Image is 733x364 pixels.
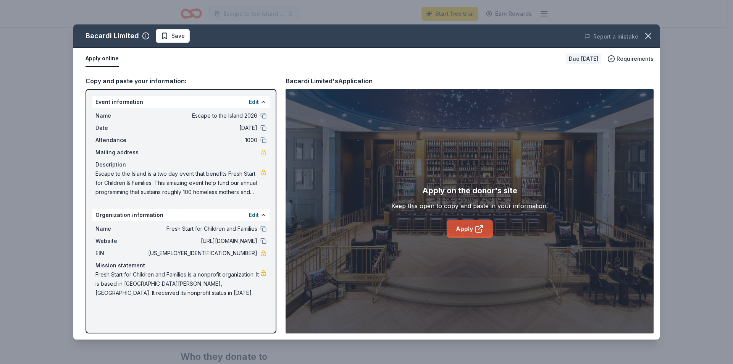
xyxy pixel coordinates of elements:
span: Requirements [617,54,654,63]
span: Escape to the Island is a two day event that benefits Fresh Start for Children & Families. This a... [95,169,260,197]
div: Description [95,160,266,169]
div: Bacardi Limited's Application [286,76,373,86]
span: [URL][DOMAIN_NAME] [147,236,257,246]
div: Event information [92,96,270,108]
span: Fresh Start for Children and Families is a nonprofit organization. It is based in [GEOGRAPHIC_DAT... [95,270,260,298]
div: Keep this open to copy and paste in your information. [391,201,548,210]
span: Fresh Start for Children and Families [147,224,257,233]
button: Edit [249,97,259,107]
button: Apply online [86,51,119,67]
span: [US_EMPLOYER_IDENTIFICATION_NUMBER] [147,249,257,258]
span: Escape to the Island 2026 [147,111,257,120]
button: Edit [249,210,259,220]
div: Apply on the donor's site [422,184,517,197]
span: [DATE] [147,123,257,133]
span: Name [95,111,147,120]
span: Attendance [95,136,147,145]
button: Save [156,29,190,43]
div: Due [DATE] [566,53,601,64]
span: Name [95,224,147,233]
span: Date [95,123,147,133]
button: Report a mistake [584,32,638,41]
span: 1000 [147,136,257,145]
div: Mission statement [95,261,266,270]
span: Website [95,236,147,246]
span: Save [171,31,185,40]
button: Requirements [607,54,654,63]
div: Organization information [92,209,270,221]
a: Apply [447,220,493,238]
span: Mailing address [95,148,147,157]
div: Copy and paste your information: [86,76,276,86]
span: EIN [95,249,147,258]
div: Bacardi Limited [86,30,139,42]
